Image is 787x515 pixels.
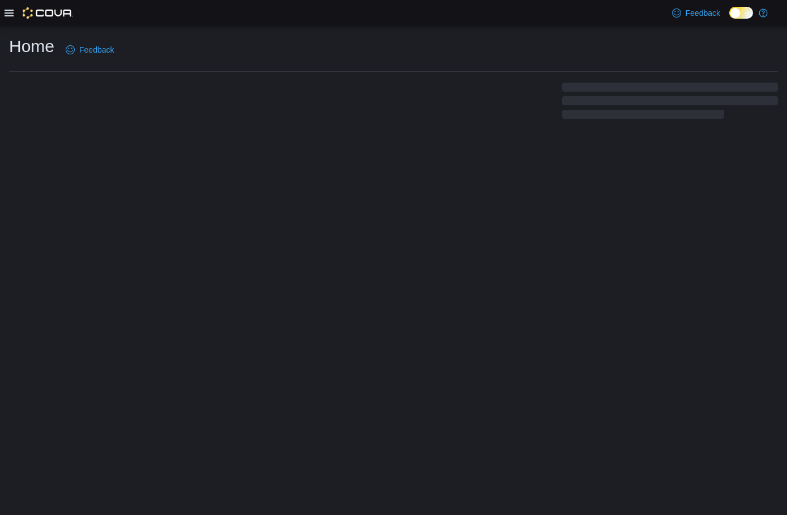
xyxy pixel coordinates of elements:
[79,44,114,55] span: Feedback
[668,2,725,24] a: Feedback
[9,35,54,58] h1: Home
[23,7,73,19] img: Cova
[562,85,778,121] span: Loading
[61,38,118,61] a: Feedback
[729,7,753,19] input: Dark Mode
[686,7,720,19] span: Feedback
